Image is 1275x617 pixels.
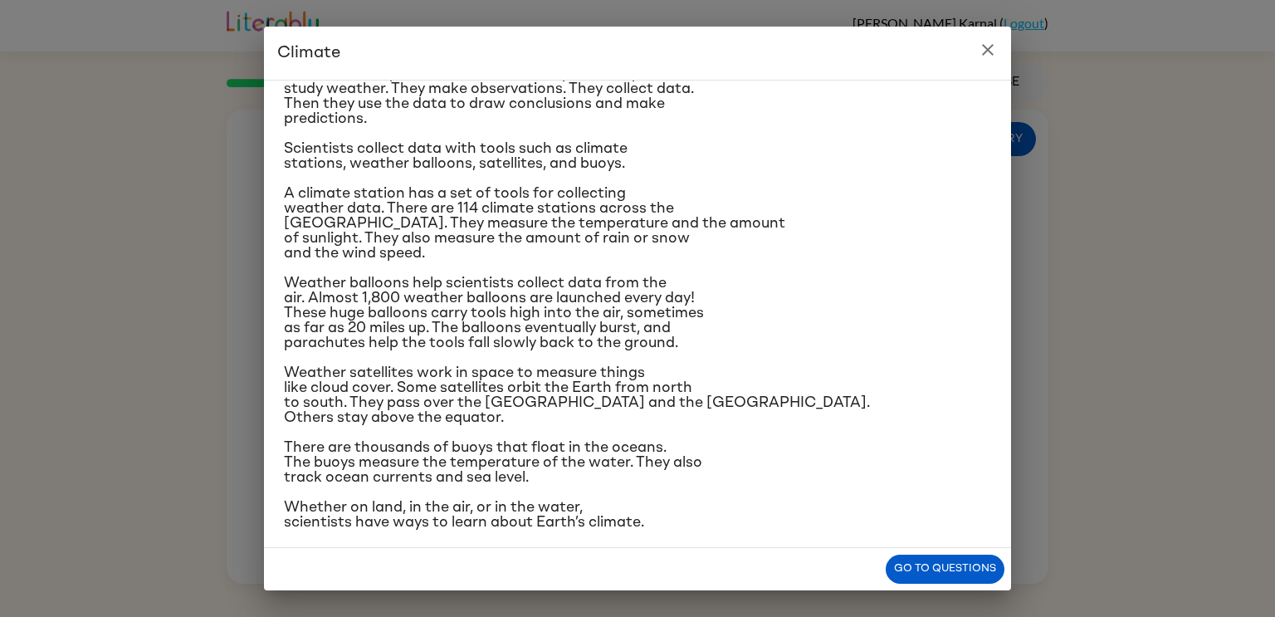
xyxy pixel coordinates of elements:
[264,27,1011,80] h2: Climate
[284,500,644,530] span: Whether on land, in the air, or in the water, scientists have ways to learn about Earth’s climate.
[284,365,870,425] span: Weather satellites work in space to measure things like cloud cover. Some satellites orbit the Ea...
[971,33,1004,66] button: close
[284,186,785,261] span: A climate station has a set of tools for collecting weather data. There are 114 climate stations ...
[886,555,1004,584] button: Go to questions
[284,66,694,126] span: Scientists study climate in the same way that they study weather. They make observations. They co...
[284,141,628,171] span: Scientists collect data with tools such as climate stations, weather balloons, satellites, and bu...
[284,440,702,485] span: There are thousands of buoys that float in the oceans. The buoys measure the temperature of the w...
[284,276,704,350] span: Weather balloons help scientists collect data from the air. Almost 1,800 weather balloons are lau...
